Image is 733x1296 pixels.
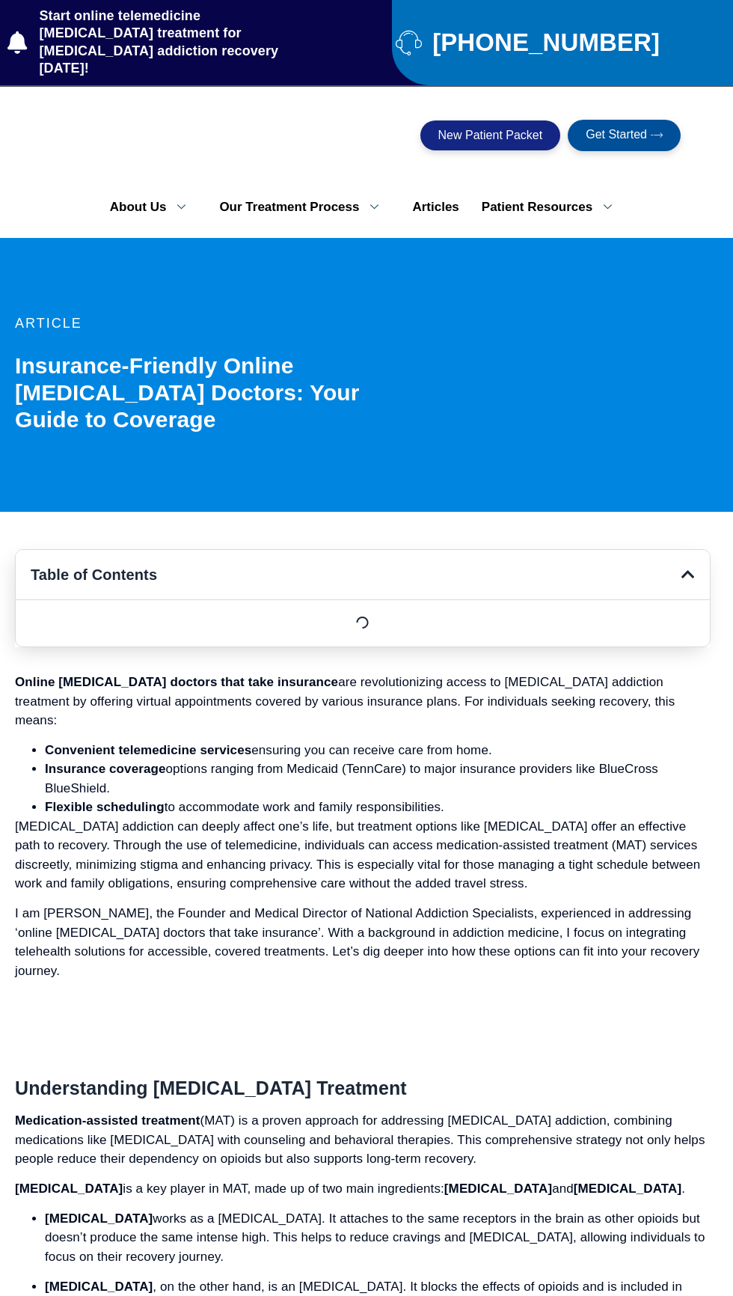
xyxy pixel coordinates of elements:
[681,567,695,582] div: Close table of contents
[15,675,338,689] strong: Online [MEDICAL_DATA] doctors that take insurance
[15,673,711,730] p: are revolutionizing access to [MEDICAL_DATA] addiction treatment by offering virtual appointments...
[15,1113,200,1128] strong: Medication-assisted treatment
[15,1077,711,1099] h2: Understanding [MEDICAL_DATA] Treatment
[22,98,97,173] a: national addiction specialists online suboxone clinic - logo
[45,1211,153,1226] strong: [MEDICAL_DATA]
[574,1182,681,1196] strong: [MEDICAL_DATA]
[15,904,711,980] p: I am [PERSON_NAME], the Founder and Medical Director of National Addiction Specialists, experienc...
[568,120,681,151] a: Get Started
[396,29,726,55] a: [PHONE_NUMBER]
[438,129,543,141] span: New Patient Packet
[401,192,470,223] a: Articles
[45,741,711,760] li: ensuring you can receive care from home.
[36,7,315,78] span: Start online telemedicine [MEDICAL_DATA] treatment for [MEDICAL_DATA] addiction recovery [DATE]!
[45,800,165,814] strong: Flexible scheduling
[15,1182,123,1196] strong: [MEDICAL_DATA]
[420,120,561,150] a: New Patient Packet
[15,1179,711,1199] p: is a key player in MAT, made up of two main ingredients: and .
[444,1182,552,1196] strong: [MEDICAL_DATA]
[31,565,681,584] h4: Table of Contents
[15,352,410,433] h1: Insurance-Friendly Online [MEDICAL_DATA] Doctors: Your Guide to Coverage
[45,1209,711,1267] p: works as a [MEDICAL_DATA]. It attaches to the same receptors in the brain as other opioids but do...
[586,129,647,142] span: Get Started
[99,192,209,223] a: About Us
[45,743,251,757] strong: Convenient telemedicine services
[15,817,711,893] p: [MEDICAL_DATA] addiction can deeply affect one’s life, but treatment options like [MEDICAL_DATA] ...
[45,798,711,817] li: to accommodate work and family responsibilities.
[429,34,660,51] span: [PHONE_NUMBER]
[470,192,634,223] a: Patient Resources
[208,192,401,223] a: Our Treatment Process
[15,1111,711,1169] p: (MAT) is a proven approach for addressing [MEDICAL_DATA] addiction, combining medications like [M...
[45,759,711,798] li: options ranging from Medicaid (TennCare) to major insurance providers like BlueCross BlueShield.
[45,1280,153,1294] strong: [MEDICAL_DATA]
[15,317,410,330] p: article
[7,7,315,78] a: Start online telemedicine [MEDICAL_DATA] treatment for [MEDICAL_DATA] addiction recovery [DATE]!
[45,762,166,776] strong: Insurance coverage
